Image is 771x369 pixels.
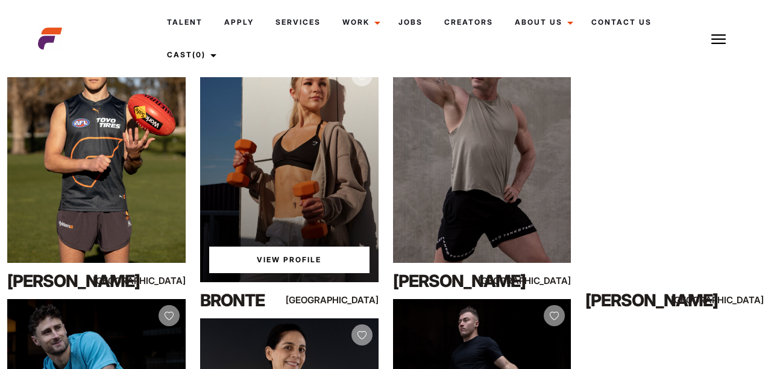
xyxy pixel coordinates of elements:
a: View Bronte'sProfile [209,247,370,273]
img: Burger icon [711,32,726,46]
div: Bronte [200,288,307,312]
a: Cast(0) [156,39,224,71]
div: [GEOGRAPHIC_DATA] [518,273,571,288]
div: [GEOGRAPHIC_DATA] [710,292,764,307]
div: [GEOGRAPHIC_DATA] [325,292,379,307]
a: About Us [504,6,581,39]
a: Creators [433,6,504,39]
div: [PERSON_NAME] [585,288,692,312]
span: (0) [192,50,206,59]
div: [PERSON_NAME] [393,269,500,293]
a: Talent [156,6,213,39]
div: [PERSON_NAME] [7,269,114,293]
a: Work [332,6,388,39]
a: Services [265,6,332,39]
img: cropped-aefm-brand-fav-22-square.png [38,27,62,51]
a: Contact Us [581,6,662,39]
div: [GEOGRAPHIC_DATA] [132,273,186,288]
a: Apply [213,6,265,39]
a: Jobs [388,6,433,39]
